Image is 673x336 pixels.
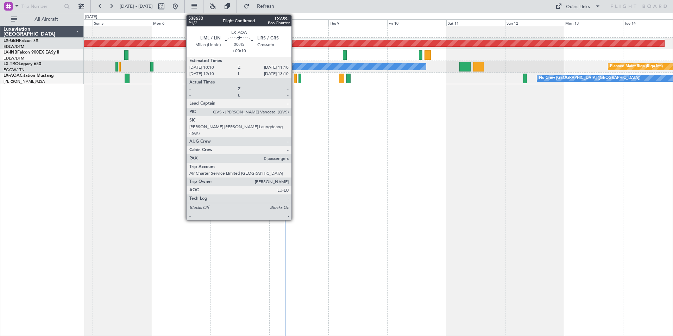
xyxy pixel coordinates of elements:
[210,19,269,26] div: Tue 7
[85,14,97,20] div: [DATE]
[4,44,24,49] a: EDLW/DTM
[120,3,153,10] span: [DATE] - [DATE]
[251,4,281,9] span: Refresh
[505,19,564,26] div: Sun 12
[4,62,19,66] span: LX-TRO
[4,74,54,78] a: LX-AOACitation Mustang
[8,14,76,25] button: All Aircraft
[4,50,59,55] a: LX-INBFalcon 900EX EASy II
[21,1,62,12] input: Trip Number
[18,17,74,22] span: All Aircraft
[93,19,151,26] div: Sun 5
[269,19,328,26] div: Wed 8
[552,1,604,12] button: Quick Links
[610,61,663,72] div: Planned Maint Riga (Riga Intl)
[152,19,210,26] div: Mon 6
[566,4,590,11] div: Quick Links
[254,61,283,72] div: A/C Unavailable
[4,62,41,66] a: LX-TROLegacy 650
[564,19,623,26] div: Mon 13
[4,39,38,43] a: LX-GBHFalcon 7X
[4,39,19,43] span: LX-GBH
[240,1,283,12] button: Refresh
[4,56,24,61] a: EDLW/DTM
[4,67,25,73] a: EGGW/LTN
[539,73,640,83] div: No Crew [GEOGRAPHIC_DATA] ([GEOGRAPHIC_DATA])
[446,19,505,26] div: Sat 11
[387,19,446,26] div: Fri 10
[328,19,387,26] div: Thu 9
[4,79,45,84] a: [PERSON_NAME]/QSA
[4,50,17,55] span: LX-INB
[4,74,20,78] span: LX-AOA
